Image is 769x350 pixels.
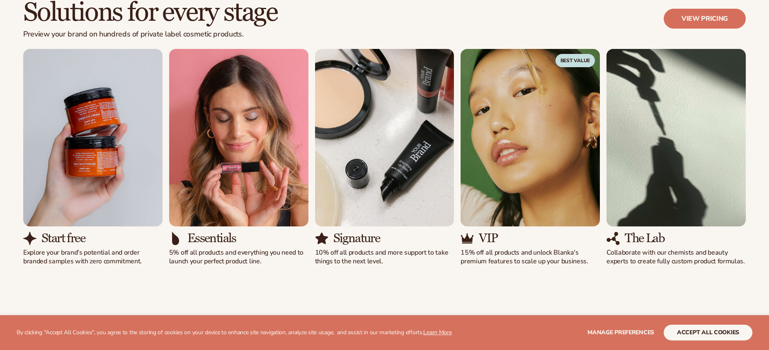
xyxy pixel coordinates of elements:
img: Shopify Image 8 [23,232,36,245]
p: 10% off all products and more support to take things to the next level. [315,248,454,266]
img: Shopify Image 12 [315,232,328,245]
p: By clicking "Accept All Cookies", you agree to the storing of cookies on your device to enhance s... [17,329,452,336]
img: Shopify Image 13 [461,49,600,227]
p: Collaborate with our chemists and beauty experts to create fully custom product formulas. [606,248,746,266]
div: 2 / 5 [169,49,308,266]
p: Preview your brand on hundreds of private label cosmetic products. [23,30,277,39]
img: Shopify Image 7 [23,49,163,227]
p: 5% off all products and everything you need to launch your perfect product line. [169,248,308,266]
h3: Signature [333,231,380,245]
div: 3 / 5 [315,49,454,266]
div: 1 / 5 [23,49,163,266]
span: Best Value [556,54,595,67]
h3: VIP [479,231,497,245]
img: Shopify Image 16 [606,232,620,245]
button: accept all cookies [664,325,752,340]
img: Shopify Image 15 [606,49,746,227]
p: 15% off all products and unlock Blanka's premium features to scale up your business. [461,248,600,266]
h3: The Lab [625,231,665,245]
img: Shopify Image 10 [169,232,182,245]
img: Shopify Image 14 [461,232,474,245]
div: 4 / 5 [461,49,600,266]
h3: Start free [41,231,85,245]
div: 5 / 5 [606,49,746,266]
a: Learn More [423,328,451,336]
span: Manage preferences [587,328,654,336]
img: Shopify Image 9 [169,49,308,227]
a: View pricing [664,9,746,29]
button: Manage preferences [587,325,654,340]
p: Explore your brand’s potential and order branded samples with zero commitment. [23,248,163,266]
img: Shopify Image 11 [315,49,454,227]
h3: Essentials [187,231,236,245]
